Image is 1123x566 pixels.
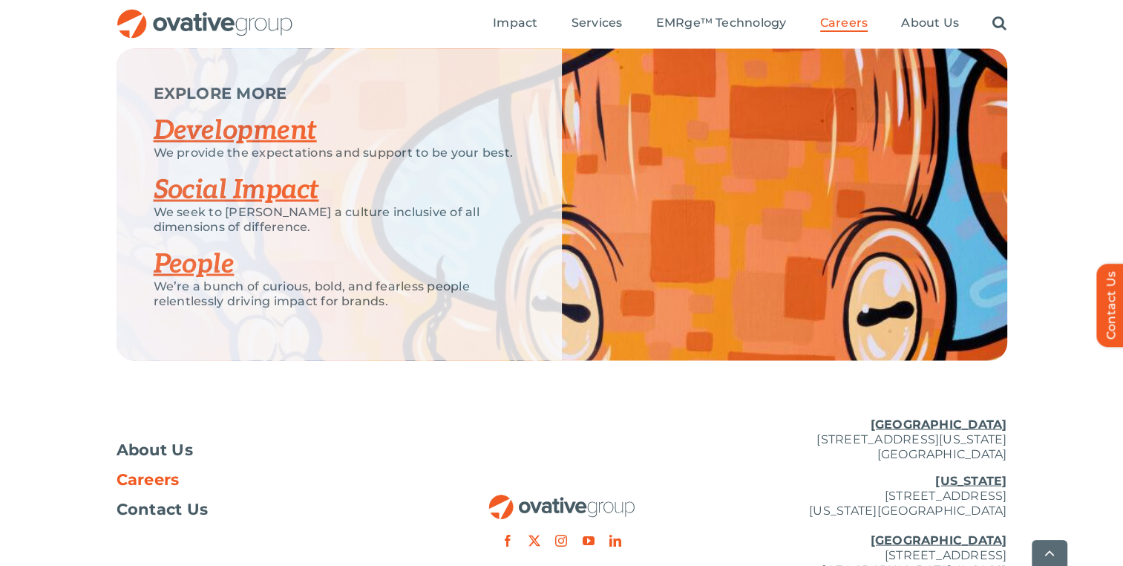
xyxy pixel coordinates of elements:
[154,86,525,101] p: EXPLORE MORE
[609,535,621,547] a: linkedin
[154,205,525,235] p: We seek to [PERSON_NAME] a culture inclusive of all dimensions of difference.
[935,474,1006,488] u: [US_STATE]
[820,16,868,32] a: Careers
[154,279,525,309] p: We’re a bunch of curious, bold, and fearless people relentlessly driving impact for brands.
[117,502,209,517] span: Contact Us
[655,16,786,30] span: EMRge™ Technology
[555,535,567,547] a: instagram
[502,535,514,547] a: facebook
[117,472,180,487] span: Careers
[583,535,595,547] a: youtube
[488,493,636,507] a: OG_Full_horizontal_RGB
[117,443,194,458] span: About Us
[117,502,413,517] a: Contact Us
[117,443,413,517] nav: Footer Menu
[117,472,413,487] a: Careers
[992,16,1006,32] a: Search
[528,535,540,547] a: twitter
[493,16,537,30] span: Impact
[117,443,413,458] a: About Us
[572,16,623,30] span: Services
[901,16,959,32] a: About Us
[710,417,1007,462] p: [STREET_ADDRESS][US_STATE] [GEOGRAPHIC_DATA]
[116,7,294,22] a: OG_Full_horizontal_RGB
[493,16,537,32] a: Impact
[870,533,1006,547] u: [GEOGRAPHIC_DATA]
[154,248,235,281] a: People
[154,114,317,147] a: Development
[572,16,623,32] a: Services
[870,417,1006,432] u: [GEOGRAPHIC_DATA]
[820,16,868,30] span: Careers
[154,174,319,206] a: Social Impact
[655,16,786,32] a: EMRge™ Technology
[901,16,959,30] span: About Us
[154,146,525,160] p: We provide the expectations and support to be your best.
